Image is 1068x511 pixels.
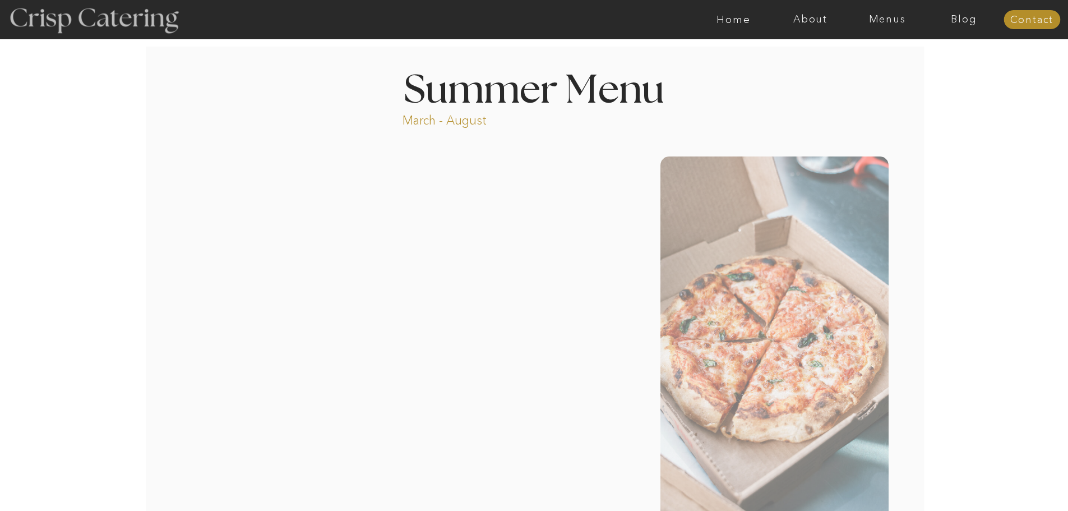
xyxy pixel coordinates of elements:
a: Menus [849,14,926,25]
a: Contact [1004,15,1060,26]
h1: Summer Menu [378,71,690,104]
a: Blog [926,14,1002,25]
a: Home [695,14,772,25]
p: March - August [403,112,557,125]
a: About [772,14,849,25]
